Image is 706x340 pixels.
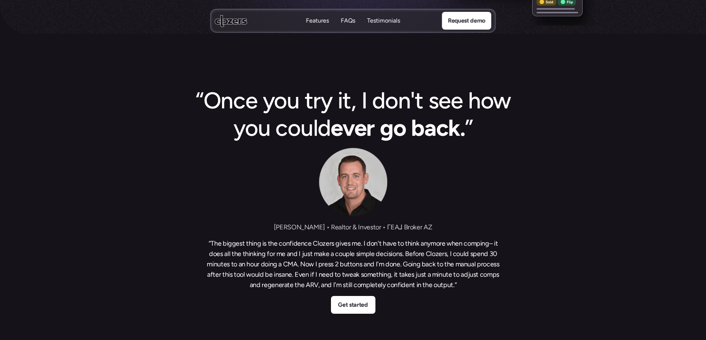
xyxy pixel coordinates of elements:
[190,87,516,142] h1: “Once you try it, I don't see how you could ”
[367,17,400,25] p: Testimonials
[341,17,355,25] a: FAQsFAQs
[205,238,501,290] h3: “The biggest thing is the confidence Clozers gives me. I don't have to think anymore when comping...
[367,17,400,25] a: TestimonialsTestimonials
[338,300,368,310] p: Get started
[448,16,485,26] p: Request demo
[341,25,355,33] p: FAQs
[442,12,491,30] a: Request demo
[306,25,329,33] p: Features
[306,17,329,25] a: FeaturesFeatures
[367,25,400,33] p: Testimonials
[331,296,375,314] a: Get started
[331,114,465,142] strong: ever go back.
[306,17,329,25] p: Features
[341,17,355,25] p: FAQs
